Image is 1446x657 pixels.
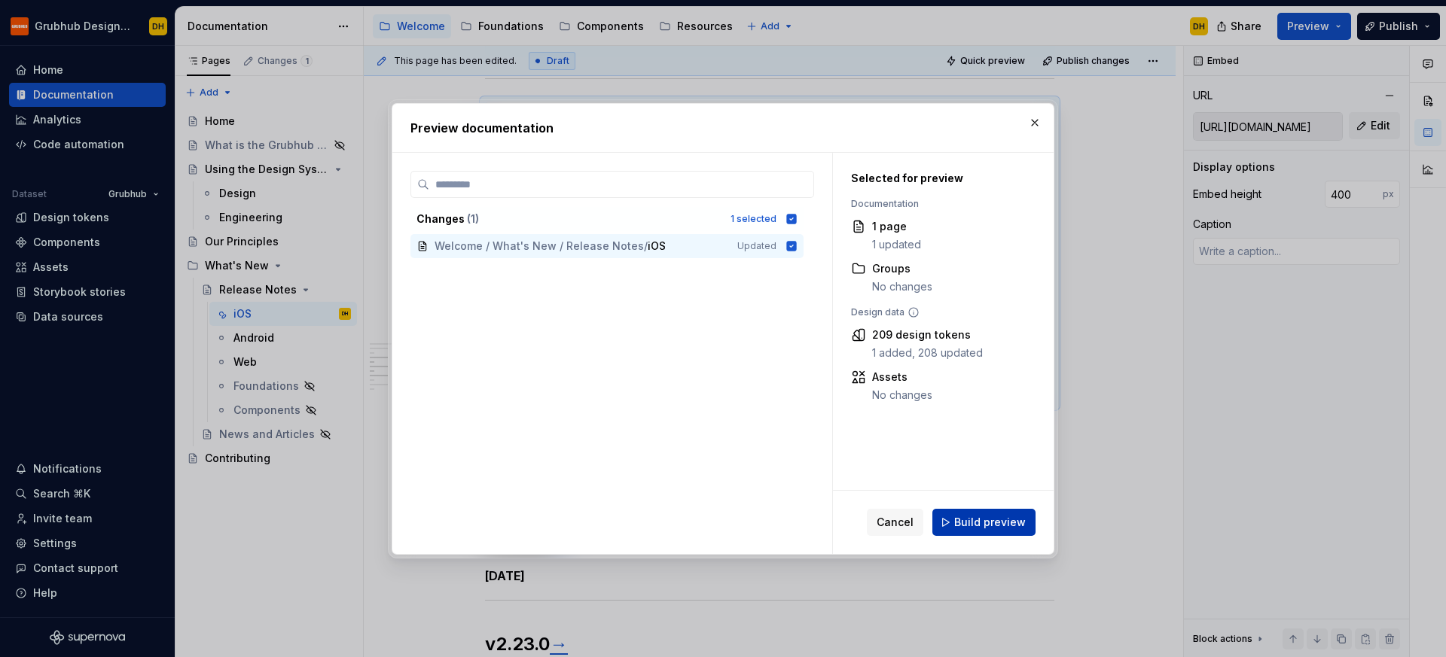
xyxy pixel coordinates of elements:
[872,388,932,403] div: No changes
[872,219,921,234] div: 1 page
[851,171,1018,186] div: Selected for preview
[851,198,1018,210] div: Documentation
[410,119,1036,137] h2: Preview documentation
[467,212,479,225] span: ( 1 )
[851,306,1018,318] div: Design data
[872,370,932,385] div: Assets
[872,345,983,360] div: 1 added, 208 updated
[435,239,644,254] span: Welcome / What's New / Release Notes
[731,213,776,225] div: 1 selected
[877,515,914,530] span: Cancel
[872,237,921,252] div: 1 updated
[872,327,983,342] div: 209 design tokens
[737,240,776,252] span: Updated
[416,211,721,227] div: Changes
[954,515,1026,530] span: Build preview
[648,239,678,254] span: iOS
[872,261,932,276] div: Groups
[932,509,1036,536] button: Build preview
[867,509,923,536] button: Cancel
[872,279,932,294] div: No changes
[644,239,648,254] span: /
